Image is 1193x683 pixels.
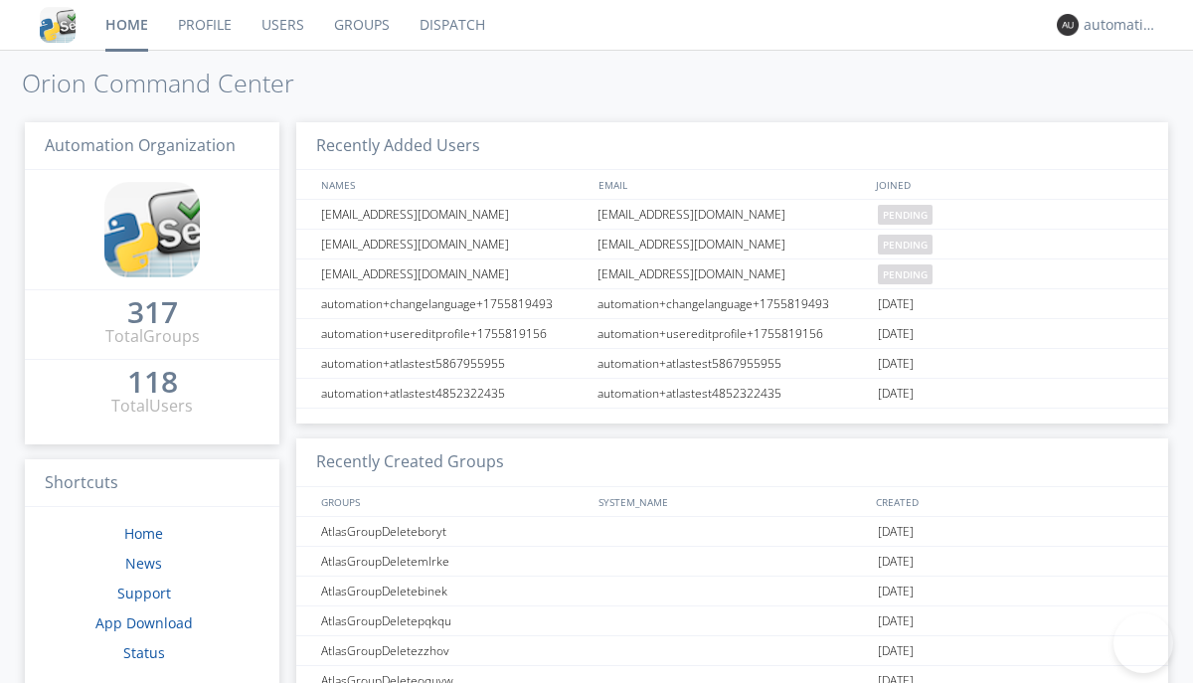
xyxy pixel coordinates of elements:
[296,319,1168,349] a: automation+usereditprofile+1755819156automation+usereditprofile+1755819156[DATE]
[593,319,873,348] div: automation+usereditprofile+1755819156
[878,235,933,255] span: pending
[127,302,178,322] div: 317
[296,577,1168,606] a: AtlasGroupDeletebinek[DATE]
[594,170,871,199] div: EMAIL
[316,259,592,288] div: [EMAIL_ADDRESS][DOMAIN_NAME]
[40,7,76,43] img: cddb5a64eb264b2086981ab96f4c1ba7
[296,230,1168,259] a: [EMAIL_ADDRESS][DOMAIN_NAME][EMAIL_ADDRESS][DOMAIN_NAME]pending
[878,547,914,577] span: [DATE]
[878,517,914,547] span: [DATE]
[45,134,236,156] span: Automation Organization
[871,487,1149,516] div: CREATED
[316,379,592,408] div: automation+atlastest4852322435
[593,379,873,408] div: automation+atlastest4852322435
[296,289,1168,319] a: automation+changelanguage+1755819493automation+changelanguage+1755819493[DATE]
[25,459,279,508] h3: Shortcuts
[125,554,162,573] a: News
[316,636,592,665] div: AtlasGroupDeletezzhov
[878,264,933,284] span: pending
[124,524,163,543] a: Home
[878,349,914,379] span: [DATE]
[878,636,914,666] span: [DATE]
[1084,15,1158,35] div: automation+atlas0003
[878,577,914,606] span: [DATE]
[296,547,1168,577] a: AtlasGroupDeletemlrke[DATE]
[316,200,592,229] div: [EMAIL_ADDRESS][DOMAIN_NAME]
[878,379,914,409] span: [DATE]
[95,613,193,632] a: App Download
[296,379,1168,409] a: automation+atlastest4852322435automation+atlastest4852322435[DATE]
[316,319,592,348] div: automation+usereditprofile+1755819156
[296,122,1168,171] h3: Recently Added Users
[127,302,178,325] a: 317
[296,636,1168,666] a: AtlasGroupDeletezzhov[DATE]
[104,182,200,277] img: cddb5a64eb264b2086981ab96f4c1ba7
[1113,613,1173,673] iframe: Toggle Customer Support
[316,289,592,318] div: automation+changelanguage+1755819493
[1057,14,1079,36] img: 373638.png
[123,643,165,662] a: Status
[296,517,1168,547] a: AtlasGroupDeleteboryt[DATE]
[871,170,1149,199] div: JOINED
[117,584,171,602] a: Support
[593,289,873,318] div: automation+changelanguage+1755819493
[593,230,873,258] div: [EMAIL_ADDRESS][DOMAIN_NAME]
[316,349,592,378] div: automation+atlastest5867955955
[127,372,178,392] div: 118
[296,438,1168,487] h3: Recently Created Groups
[316,170,589,199] div: NAMES
[316,577,592,605] div: AtlasGroupDeletebinek
[296,259,1168,289] a: [EMAIL_ADDRESS][DOMAIN_NAME][EMAIL_ADDRESS][DOMAIN_NAME]pending
[878,606,914,636] span: [DATE]
[316,487,589,516] div: GROUPS
[296,349,1168,379] a: automation+atlastest5867955955automation+atlastest5867955955[DATE]
[111,395,193,418] div: Total Users
[105,325,200,348] div: Total Groups
[316,517,592,546] div: AtlasGroupDeleteboryt
[878,289,914,319] span: [DATE]
[594,487,871,516] div: SYSTEM_NAME
[316,230,592,258] div: [EMAIL_ADDRESS][DOMAIN_NAME]
[316,606,592,635] div: AtlasGroupDeletepqkqu
[127,372,178,395] a: 118
[316,547,592,576] div: AtlasGroupDeletemlrke
[593,259,873,288] div: [EMAIL_ADDRESS][DOMAIN_NAME]
[593,349,873,378] div: automation+atlastest5867955955
[593,200,873,229] div: [EMAIL_ADDRESS][DOMAIN_NAME]
[296,606,1168,636] a: AtlasGroupDeletepqkqu[DATE]
[878,319,914,349] span: [DATE]
[878,205,933,225] span: pending
[296,200,1168,230] a: [EMAIL_ADDRESS][DOMAIN_NAME][EMAIL_ADDRESS][DOMAIN_NAME]pending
